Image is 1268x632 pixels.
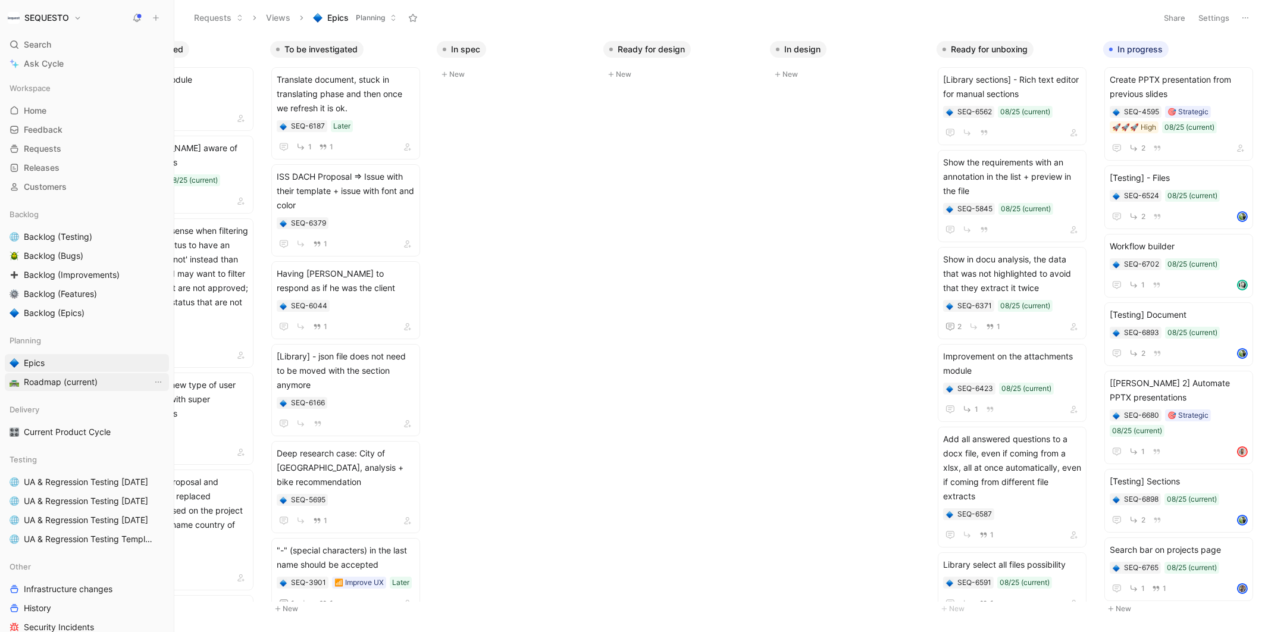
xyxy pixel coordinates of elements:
[8,12,20,24] img: SEQUESTO
[5,354,169,372] a: 🔷Epics
[938,247,1087,339] a: Show in docu analysis, the data that was not highlighted to avoid that they extract it twice08/25...
[1001,203,1051,215] div: 08/25 (current)
[10,289,19,299] img: ⚙️
[957,300,992,312] div: SEQ-6371
[1124,190,1159,202] div: SEQ-6524
[945,384,954,393] div: 🔷
[1164,121,1214,133] div: 08/25 (current)
[5,304,169,322] a: 🔷Backlog (Epics)
[938,552,1087,616] a: Library select all files possibility08/25 (current)1
[1104,234,1253,298] a: Workflow builder08/25 (current)1avatar
[957,106,992,118] div: SEQ-6562
[1113,261,1120,268] img: 🔷
[24,495,148,507] span: UA & Regression Testing [DATE]
[990,600,994,607] span: 1
[1110,308,1248,322] span: [Testing] Document
[1126,346,1148,361] button: 2
[945,302,954,310] div: 🔷
[291,217,326,229] div: SEQ-6379
[1104,302,1253,366] a: [Testing] Document08/25 (current)2avatar
[1113,109,1120,116] img: 🔷
[279,219,287,227] div: 🔷
[1141,145,1145,152] span: 2
[946,109,953,116] img: 🔷
[960,402,981,417] button: 1
[24,426,111,438] span: Current Product Cycle
[1238,516,1247,524] img: avatar
[1141,517,1145,524] span: 2
[10,270,19,280] img: ➕
[5,473,169,491] a: 🌐UA & Regression Testing [DATE]
[10,477,19,487] img: 🌐
[291,300,327,312] div: SEQ-6044
[7,513,21,527] button: 🌐
[270,41,364,58] button: To be investigated
[1141,281,1145,289] span: 1
[24,12,69,23] h1: SEQUESTO
[1113,412,1120,420] img: 🔷
[618,43,685,55] span: Ready for design
[943,73,1081,101] span: [Library sections] - Rich text editor for manual sections
[313,13,323,23] img: 🔷
[324,323,327,330] span: 1
[24,231,92,243] span: Backlog (Testing)
[945,205,954,213] button: 🔷
[5,285,169,303] a: ⚙️Backlog (Features)
[5,530,169,548] a: 🌐UA & Regression Testing Template
[24,162,60,174] span: Releases
[330,600,333,607] span: 1
[7,249,21,263] button: 🪲
[1159,10,1191,26] button: Share
[1124,106,1159,118] div: SEQ-4595
[24,376,98,388] span: Roadmap (current)
[308,9,402,27] button: 🔷EpicsPlanning
[937,41,1034,58] button: Ready for unboxing
[943,320,964,334] button: 2
[1150,582,1169,595] button: 1
[1124,562,1159,574] div: SEQ-6765
[7,425,21,439] button: 🎛️
[1112,328,1120,337] button: 🔷
[1126,140,1148,155] button: 2
[1167,493,1217,505] div: 08/25 (current)
[1000,106,1050,118] div: 08/25 (current)
[1113,496,1120,503] img: 🔷
[945,578,954,587] button: 🔷
[946,386,953,393] img: 🔷
[7,532,21,546] button: 🌐
[311,514,330,527] button: 1
[1112,411,1120,420] button: 🔷
[946,511,953,518] img: 🔷
[5,373,169,391] a: 🛣️Roadmap (current)View actions
[1124,493,1159,505] div: SEQ-6898
[277,446,415,489] span: Deep research case: City of [GEOGRAPHIC_DATA], analysis + bike recommendation
[5,558,169,575] div: Other
[293,139,314,154] button: 1
[279,399,287,407] button: 🔷
[10,232,19,242] img: 🌐
[311,237,330,251] button: 1
[110,378,248,421] span: Can we have a new type of user called external with super restricted access
[10,561,31,572] span: Other
[261,9,296,27] button: Views
[270,602,427,616] button: New
[1104,67,1253,161] a: Create PPTX presentation from previous slides🎯 Strategic🚀🚀🚀 High08/25 (current)2
[1112,121,1156,133] div: 🚀🚀🚀 High
[24,288,97,300] span: Backlog (Features)
[938,344,1087,422] a: Improvement on the attachments module08/25 (current)1
[279,122,287,130] button: 🔷
[24,181,67,193] span: Customers
[5,102,169,120] a: Home
[324,517,327,524] span: 1
[105,470,253,590] a: Placeholder in proposal and boilerplate to be replaced automaticallybased on the project Full nam...
[279,578,287,587] div: 🔷
[1238,448,1247,456] img: avatar
[938,67,1087,145] a: [Library sections] - Rich text editor for manual sections08/25 (current)
[1141,213,1145,220] span: 2
[1110,73,1248,101] span: Create PPTX presentation from previous slides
